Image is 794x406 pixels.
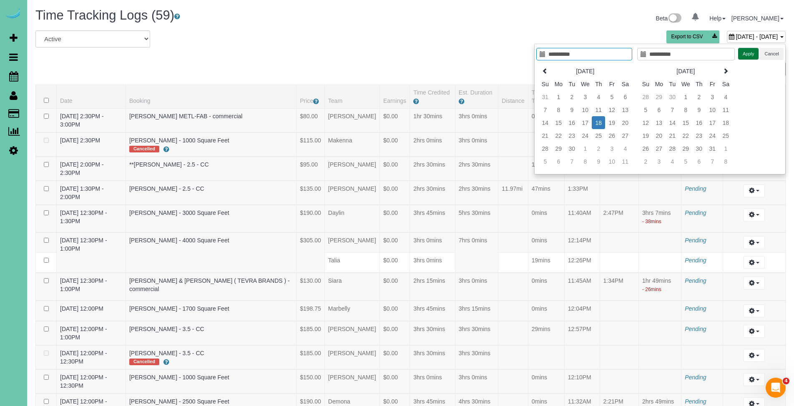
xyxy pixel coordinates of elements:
td: Earnings [379,108,410,132]
td: 14 [538,116,552,129]
td: Distance [498,108,528,132]
a: [PERSON_NAME] [731,15,784,22]
th: Fr [706,77,719,90]
td: 13 [652,116,666,129]
td: 1 [552,90,565,103]
td: Date [57,232,126,273]
td: 17 [706,116,719,129]
td: Checked Out [600,181,639,205]
td: Time Reported [639,301,681,321]
a: Automaid Logo [5,8,22,20]
td: 20 [652,129,666,142]
td: 30 [692,142,706,155]
span: Pending [685,209,706,216]
td: 7 [565,155,578,168]
td: Distance [498,205,528,233]
td: Team [324,157,379,181]
td: 11 [618,155,632,168]
td: Team [324,232,379,253]
a: [DATE] 12:30PM - 1:30PM [60,209,107,224]
td: 3 [605,142,618,155]
td: 8 [552,103,565,116]
td: Checked Out [600,253,639,273]
td: 26 [639,142,652,155]
span: Pending [685,305,706,312]
td: 28 [666,142,679,155]
a: [PERSON_NAME] - 2.5 - CC [129,185,204,192]
th: [DATE] [552,65,618,77]
td: 2 [565,90,578,103]
td: Status [681,273,723,301]
td: Date [57,205,126,233]
td: 6 [618,90,632,103]
a: Pending [685,398,706,405]
td: 30 [565,142,578,155]
td: 27 [652,142,666,155]
td: Time Credited [410,345,455,369]
a: [DATE] 12:30PM - 1:00PM [60,277,107,292]
td: Travel Time [528,157,564,181]
td: Earnings [379,253,410,273]
td: Est. Duration [455,345,498,369]
td: 10 [578,103,592,116]
th: Booking [126,85,296,108]
td: 18 [592,116,605,129]
td: 9 [592,155,605,168]
td: 19 [639,129,652,142]
th: Price [296,85,325,108]
a: Pending [685,374,706,381]
td: 6 [652,103,666,116]
td: Time Credited [410,253,455,273]
td: Price [296,205,325,233]
td: 10 [605,155,618,168]
a: [DATE] 2:00PM - 2:30PM [60,161,104,176]
td: Earnings [379,157,410,181]
td: 8 [719,155,732,168]
td: Team [324,253,379,273]
td: 3 [578,90,592,103]
td: 5 [639,103,652,116]
th: Su [639,77,652,90]
td: 8 [578,155,592,168]
td: Est. Duration [455,273,498,301]
a: Pending [685,326,706,332]
a: [PERSON_NAME] - 1000 Square Feet [129,374,229,381]
td: 9 [692,103,706,116]
td: Distance [498,273,528,301]
td: Date [57,321,126,345]
td: 3 [652,155,666,168]
td: 23 [692,129,706,142]
td: Time Reported [639,205,681,233]
td: 12 [605,103,618,116]
td: Status [681,321,723,345]
a: Pending [685,277,706,284]
th: We [578,77,592,90]
td: Earnings [379,205,410,233]
th: Tu [666,77,679,90]
td: Checked In [564,301,600,321]
td: Earnings [379,321,410,345]
a: [PERSON_NAME] - 3.5 - CC [129,326,204,332]
td: Price [296,157,325,181]
td: 27 [618,129,632,142]
th: Earnings [379,85,410,108]
td: 2 [592,142,605,155]
td: Date [57,157,126,181]
th: Mo [552,77,565,90]
td: Checked Out [600,273,639,301]
td: 29 [679,142,692,155]
td: Booking [126,157,296,181]
td: Checked In [564,205,600,233]
td: 24 [706,129,719,142]
td: 28 [639,90,652,103]
td: 2 [639,155,652,168]
td: Earnings [379,232,410,253]
td: Date [57,273,126,301]
td: Distance [498,345,528,369]
td: 23 [565,129,578,142]
a: [DATE] 1:30PM - 2:00PM [60,185,104,200]
td: Status [681,232,723,253]
td: Time Reported [639,253,681,273]
th: Fr [605,77,618,90]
